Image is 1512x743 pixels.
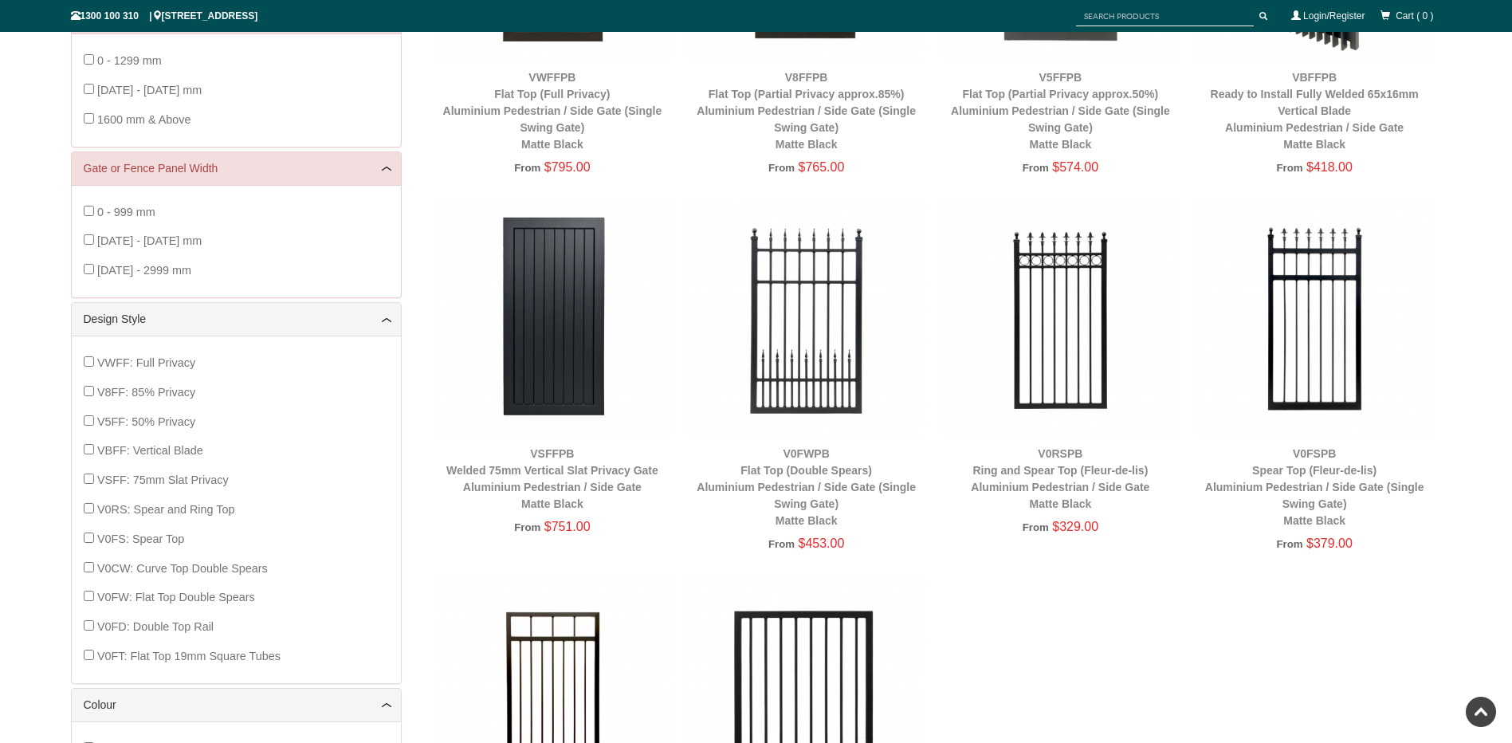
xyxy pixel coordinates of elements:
span: From [1023,521,1049,533]
span: V8FF: 85% Privacy [97,386,195,399]
a: V8FFPBFlat Top (Partial Privacy approx.85%)Aluminium Pedestrian / Side Gate (Single Swing Gate)Ma... [697,71,916,151]
a: V0FWPBFlat Top (Double Spears)Aluminium Pedestrian / Side Gate (Single Swing Gate)Matte Black [697,447,916,527]
span: V0FS: Spear Top [97,533,184,545]
span: From [768,538,795,550]
a: VBFFPBReady to Install Fully Welded 65x16mm Vertical BladeAluminium Pedestrian / Side GateMatte B... [1211,71,1419,151]
a: VWFFPBFlat Top (Full Privacy)Aluminium Pedestrian / Side Gate (Single Swing Gate)Matte Black [443,71,662,151]
span: $795.00 [544,160,591,174]
span: [DATE] - 2999 mm [97,264,191,277]
span: V0FD: Double Top Rail [97,620,214,633]
a: V5FFPBFlat Top (Partial Privacy approx.50%)Aluminium Pedestrian / Side Gate (Single Swing Gate)Ma... [951,71,1170,151]
a: Login/Register [1303,10,1365,22]
iframe: LiveChat chat widget [1193,316,1512,687]
input: SEARCH PRODUCTS [1076,6,1254,26]
span: 1600 mm & Above [97,113,191,126]
span: $765.00 [799,160,845,174]
span: 1300 100 310 | [STREET_ADDRESS] [71,10,258,22]
img: V0RSPB - Ring and Spear Top (Fleur-de-lis) - Aluminium Pedestrian / Side Gate - Matte Black - Gat... [941,198,1180,436]
span: 0 - 999 mm [97,206,155,218]
a: Design Style [84,311,389,328]
img: VSFFPB - Welded 75mm Vertical Slat Privacy Gate - Aluminium Pedestrian / Side Gate - Matte Black ... [434,198,672,436]
span: From [514,521,540,533]
span: [DATE] - [DATE] mm [97,84,202,96]
span: $418.00 [1306,160,1353,174]
a: V0RSPBRing and Spear Top (Fleur-de-lis)Aluminium Pedestrian / Side GateMatte Black [971,447,1149,510]
span: V0CW: Curve Top Double Spears [97,562,268,575]
img: V0FSPB - Spear Top (Fleur-de-lis) - Aluminium Pedestrian / Side Gate (Single Swing Gate) - Matte ... [1196,198,1434,436]
span: VWFF: Full Privacy [97,356,195,369]
span: VBFF: Vertical Blade [97,444,203,457]
a: Gate or Fence Panel Width [84,160,389,177]
span: From [768,162,795,174]
a: VSFFPBWelded 75mm Vertical Slat Privacy GateAluminium Pedestrian / Side GateMatte Black [446,447,658,510]
span: From [1023,162,1049,174]
span: V0FW: Flat Top Double Spears [97,591,255,603]
span: From [514,162,540,174]
span: $574.00 [1052,160,1098,174]
span: $453.00 [799,537,845,550]
span: V5FF: 50% Privacy [97,415,195,428]
span: From [1276,162,1302,174]
img: V0FWPB - Flat Top (Double Spears) - Aluminium Pedestrian / Side Gate (Single Swing Gate) - Matte ... [687,198,925,436]
span: VSFF: 75mm Slat Privacy [97,474,229,486]
span: $329.00 [1052,520,1098,533]
a: Colour [84,697,389,714]
span: V0FT: Flat Top 19mm Square Tubes [97,650,281,662]
span: Cart ( 0 ) [1396,10,1433,22]
span: V0RS: Spear and Ring Top [97,503,235,516]
span: 0 - 1299 mm [97,54,162,67]
span: [DATE] - [DATE] mm [97,234,202,247]
span: $751.00 [544,520,591,533]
